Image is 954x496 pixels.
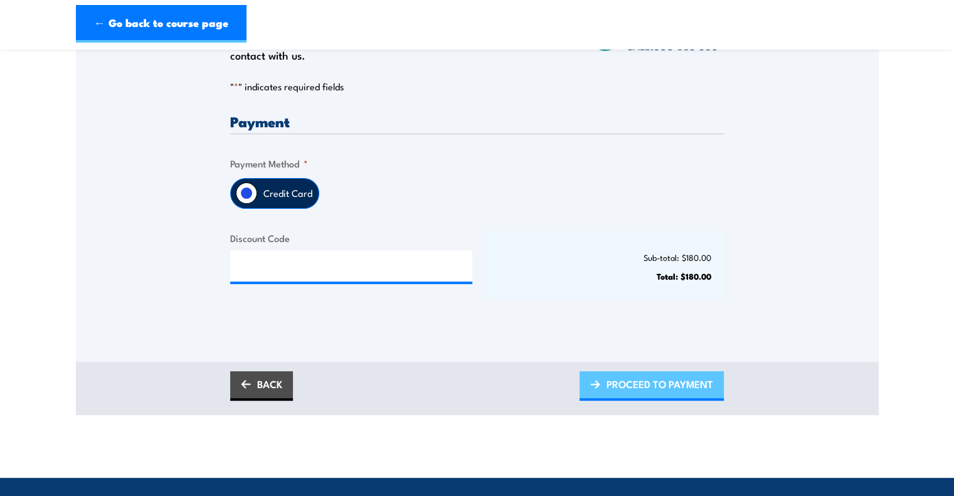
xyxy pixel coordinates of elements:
span: Speak to a specialist CALL [626,19,724,53]
label: Discount Code [230,231,472,245]
legend: Payment Method [230,156,308,171]
strong: Total: $180.00 [657,270,711,282]
label: Credit Card [257,179,319,208]
h3: Payment [230,114,724,129]
a: BACK [230,371,293,401]
span: PROCEED TO PAYMENT [607,367,713,401]
p: Sub-total: $180.00 [495,253,712,262]
a: PROCEED TO PAYMENT [580,371,724,401]
a: ← Go back to course page [76,5,246,43]
p: " " indicates required fields [230,80,724,93]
